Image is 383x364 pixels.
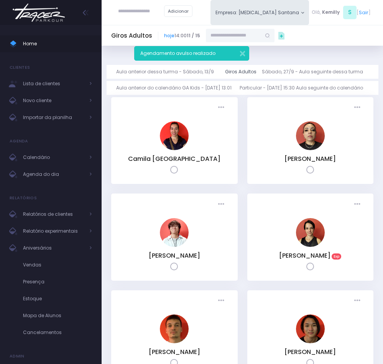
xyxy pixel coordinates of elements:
[284,154,336,163] a: [PERSON_NAME]
[111,32,152,39] h5: Giros Adultos
[160,338,189,345] a: Felipe Freire
[23,328,92,338] span: Cancelamentos
[343,6,357,19] span: S
[10,190,37,206] h4: Relatórios
[309,5,373,20] div: [ ]
[23,260,92,270] span: Vendas
[187,32,200,39] strong: 11 / 15
[149,251,200,260] a: [PERSON_NAME]
[23,96,84,106] span: Novo cliente
[296,314,325,343] img: Felipe Jun Sasahara
[160,314,189,343] img: Felipe Freire
[296,218,325,247] img: Fabiane Rodrigues Martins
[359,9,368,16] a: Sair
[279,251,330,260] a: [PERSON_NAME]
[116,81,237,95] a: Aula anterior do calendário GA Kids - [DATE] 13:01
[23,113,84,122] span: Importar da planilha
[160,145,189,152] a: Camila Malta
[23,277,92,287] span: Presença
[284,347,336,356] a: [PERSON_NAME]
[164,32,174,39] a: hoje
[322,9,340,16] span: Kemilly
[23,39,92,49] span: Home
[262,65,369,79] a: Sábado, 27/9 - Aula seguinte dessa turma
[23,243,84,253] span: Aniversários
[23,79,84,89] span: Lista de clientes
[23,226,84,236] span: Relatório experimentais
[23,294,92,304] span: Estoque
[296,121,325,150] img: Camila de Sousa Alves
[128,154,220,163] a: Camila [GEOGRAPHIC_DATA]
[116,65,220,79] a: Aula anterior dessa turma - Sábado, 13/9
[296,145,325,152] a: Camila de Sousa Alves
[160,242,189,248] a: Daniel Kim
[149,347,200,356] a: [PERSON_NAME]
[296,242,325,248] a: Fabiane Rodrigues Martins
[296,338,325,345] a: Felipe Jun Sasahara
[160,121,189,150] img: Camila Malta
[23,152,84,162] span: Calendário
[23,311,92,321] span: Mapa de Alunos
[160,218,189,247] img: Daniel Kim
[164,5,192,17] a: Adicionar
[225,68,256,75] div: Giros Adultos
[140,50,215,56] span: Agendamento avulso realizado
[10,349,25,364] h4: Admin
[240,81,369,95] a: Particular - [DATE] 15:30 Aula seguinte do calendário
[10,60,30,75] h4: Clientes
[10,134,28,149] h4: Agenda
[23,169,84,179] span: Agenda do dia
[332,253,341,260] span: Exp
[23,209,84,219] span: Relatórios de clientes
[164,32,200,39] span: 14:00
[312,9,321,16] span: Olá,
